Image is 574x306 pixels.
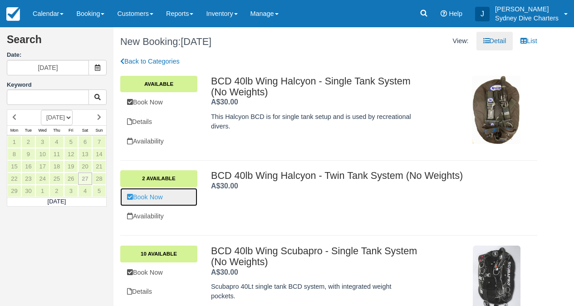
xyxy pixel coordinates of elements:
[449,10,462,17] span: Help
[7,197,107,206] td: [DATE]
[64,160,78,173] a: 19
[120,36,322,47] h1: New Booking:
[7,173,21,185] a: 22
[211,98,238,106] span: A$30.00
[49,173,64,185] a: 25
[92,160,106,173] a: 21
[78,148,92,160] a: 13
[211,170,520,181] h2: BCD 40lb Wing Halcyon - Twin Tank System (No Weights)
[211,98,238,106] strong: Price: A$30
[211,246,417,267] h2: BCD 40lb Wing Scubapro - Single Tank System (No Weights)
[78,185,92,197] a: 4
[211,112,417,131] p: This Halcyon BCD is for single tank setup and is used by recreational divers.
[446,32,476,50] li: View:
[21,136,35,148] a: 2
[7,185,21,197] a: 29
[64,136,78,148] a: 5
[35,173,49,185] a: 24
[120,188,197,207] a: Book Now
[21,173,35,185] a: 23
[35,136,49,148] a: 3
[78,173,92,185] a: 27
[35,160,49,173] a: 17
[120,113,197,131] a: Details
[120,282,197,301] a: Details
[35,125,49,135] th: Wed
[7,148,21,160] a: 8
[120,263,197,282] a: Book Now
[7,125,21,135] th: Mon
[92,125,106,135] th: Sun
[78,160,92,173] a: 20
[92,148,106,160] a: 14
[21,125,35,135] th: Tue
[49,185,64,197] a: 2
[211,76,417,98] h2: BCD 40lb Wing Halcyon - Single Tank System (No Weights)
[49,160,64,173] a: 18
[211,268,238,276] span: A$30.00
[49,125,64,135] th: Thu
[88,89,107,105] button: Keyword Search
[7,51,107,59] label: Date:
[78,125,92,135] th: Sat
[211,182,238,190] strong: Price: A$30
[21,148,35,160] a: 9
[181,36,211,47] span: [DATE]
[49,136,64,148] a: 4
[21,185,35,197] a: 30
[21,160,35,173] a: 16
[441,10,447,17] i: Help
[6,7,20,21] img: checkfront-main-nav-mini-logo.png
[495,5,559,14] p: [PERSON_NAME]
[120,170,197,187] a: 2 Available
[120,93,197,112] a: Book Now
[92,173,106,185] a: 28
[92,185,106,197] a: 5
[476,32,513,50] a: Detail
[120,58,180,65] a: Back to Categories
[7,160,21,173] a: 15
[7,81,32,88] label: Keyword
[35,185,49,197] a: 1
[7,136,21,148] a: 1
[514,32,544,50] a: List
[472,76,520,144] img: M92-1
[120,207,197,226] a: Availability
[120,132,197,151] a: Availability
[92,136,106,148] a: 7
[49,148,64,160] a: 11
[64,173,78,185] a: 26
[495,14,559,23] p: Sydney Dive Charters
[475,7,490,21] div: J
[64,148,78,160] a: 12
[64,185,78,197] a: 3
[35,148,49,160] a: 10
[211,182,238,190] span: A$30.00
[120,76,197,92] a: Available
[211,282,417,301] p: Scubapro 40Lt single tank BCD system, with integrated weight pockets.
[120,246,197,262] a: 10 Available
[211,268,238,276] strong: Price: A$30
[78,136,92,148] a: 6
[64,125,78,135] th: Fri
[7,34,107,51] h2: Search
